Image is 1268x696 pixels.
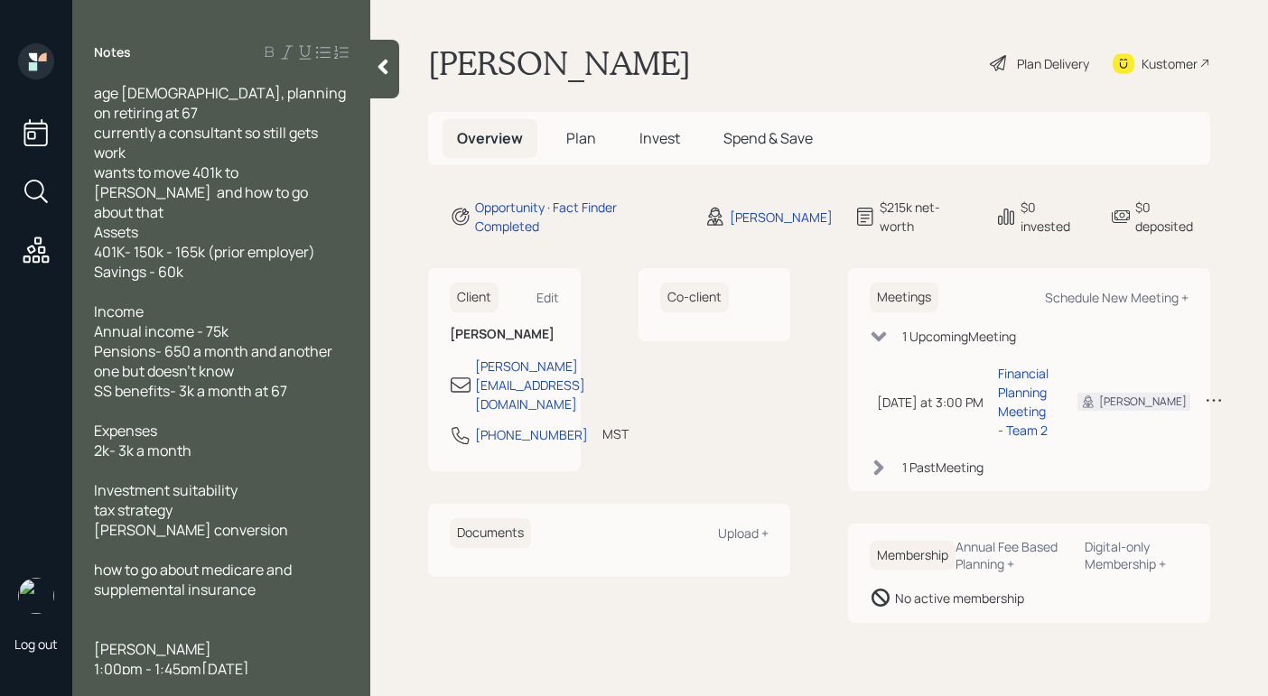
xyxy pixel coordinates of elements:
[450,283,499,312] h6: Client
[457,128,523,148] span: Overview
[1099,394,1187,410] div: [PERSON_NAME]
[94,421,191,460] span: Expenses 2k- 3k a month
[895,589,1024,608] div: No active membership
[94,560,294,599] span: how to go about medicare and supplemental insurance
[902,327,1016,346] div: 1 Upcoming Meeting
[450,327,559,342] h6: [PERSON_NAME]
[998,364,1049,440] div: Financial Planning Meeting - Team 2
[877,393,984,412] div: [DATE] at 3:00 PM
[475,357,585,413] div: [PERSON_NAME][EMAIL_ADDRESS][DOMAIN_NAME]
[730,208,833,227] div: [PERSON_NAME]
[602,424,629,443] div: MST
[870,541,956,571] h6: Membership
[14,636,58,653] div: Log out
[566,128,596,148] span: Plan
[94,639,249,679] span: [PERSON_NAME] 1:00pm - 1:45pm[DATE]
[94,83,349,282] span: age [DEMOGRAPHIC_DATA], planning on retiring at 67 currently a consultant so still gets work want...
[902,458,984,477] div: 1 Past Meeting
[870,283,938,312] h6: Meetings
[94,302,335,401] span: Income Annual income - 75k Pensions- 650 a month and another one but doesn't know SS benefits- 3k...
[1045,289,1189,306] div: Schedule New Meeting +
[1142,54,1198,73] div: Kustomer
[18,578,54,614] img: aleksandra-headshot.png
[475,198,683,236] div: Opportunity · Fact Finder Completed
[94,43,131,61] label: Notes
[718,524,769,542] div: Upload +
[1017,54,1089,73] div: Plan Delivery
[880,198,974,236] div: $215k net-worth
[639,128,680,148] span: Invest
[660,283,729,312] h6: Co-client
[1135,198,1210,236] div: $0 deposited
[450,518,531,548] h6: Documents
[956,538,1070,572] div: Annual Fee Based Planning +
[475,425,588,444] div: [PHONE_NUMBER]
[723,128,813,148] span: Spend & Save
[536,289,559,306] div: Edit
[1021,198,1087,236] div: $0 invested
[1085,538,1189,572] div: Digital-only Membership +
[94,480,288,540] span: Investment suitability tax strategy [PERSON_NAME] conversion
[428,43,691,83] h1: [PERSON_NAME]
